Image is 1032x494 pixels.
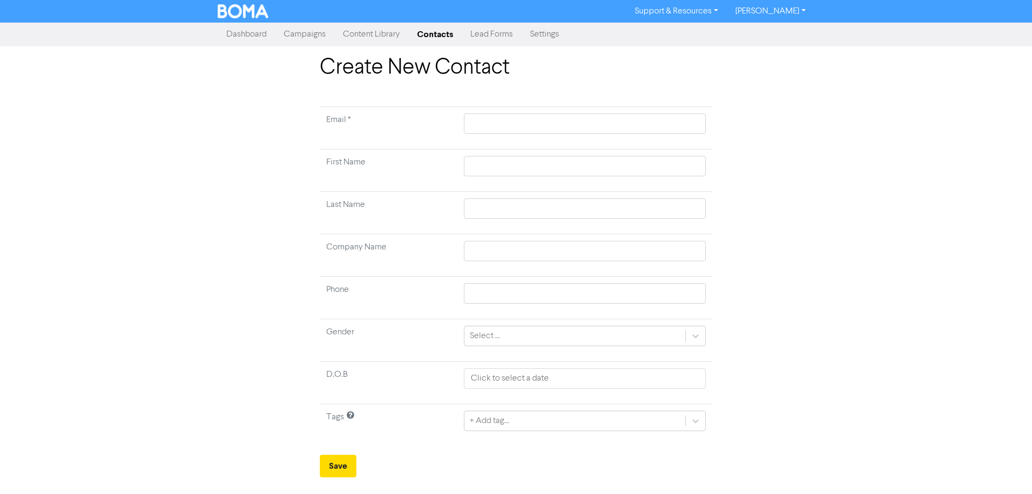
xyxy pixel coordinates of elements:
td: Required [320,107,457,149]
div: + Add tag... [470,414,509,427]
td: Tags [320,404,457,447]
iframe: Chat Widget [897,378,1032,494]
td: D.O.B [320,362,457,404]
td: Last Name [320,192,457,234]
a: Content Library [334,24,408,45]
a: Lead Forms [462,24,521,45]
td: Gender [320,319,457,362]
a: Support & Resources [626,3,727,20]
td: First Name [320,149,457,192]
input: Click to select a date [464,368,706,389]
a: [PERSON_NAME] [727,3,814,20]
button: Save [320,455,356,477]
h1: Create New Contact [320,55,712,81]
td: Phone [320,277,457,319]
a: Settings [521,24,568,45]
img: BOMA Logo [218,4,268,18]
a: Dashboard [218,24,275,45]
a: Campaigns [275,24,334,45]
div: Select ... [470,330,500,342]
a: Contacts [408,24,462,45]
td: Company Name [320,234,457,277]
